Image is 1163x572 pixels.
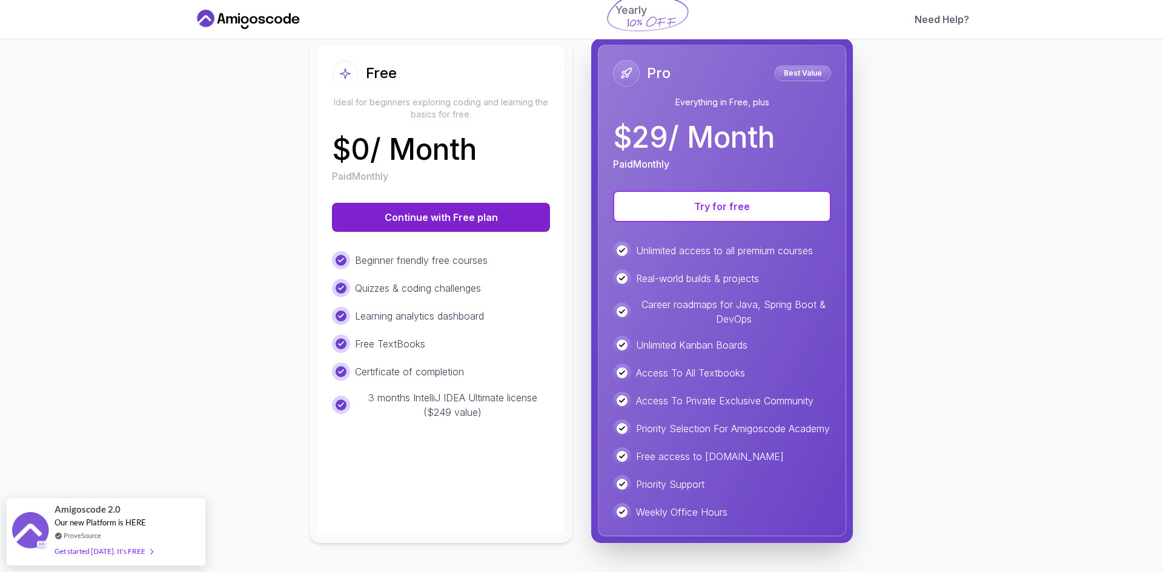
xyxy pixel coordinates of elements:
span: Our new Platform is HERE [55,518,146,527]
a: ProveSource [64,530,101,541]
button: Try for free [613,191,831,222]
p: Priority Support [636,477,704,491]
p: Priority Selection For Amigoscode Academy [636,421,830,436]
p: Career roadmaps for Java, Spring Boot & DevOps [636,297,831,326]
p: Ideal for beginners exploring coding and learning the basics for free. [332,96,550,120]
p: Unlimited Kanban Boards [636,338,747,352]
p: Access To Private Exclusive Community [636,393,813,408]
h2: Pro [647,64,671,83]
p: Certificate of completion [355,364,464,379]
p: $ 29 / Month [613,123,775,152]
p: Everything in Free, plus [613,96,831,108]
span: Amigoscode 2.0 [55,502,121,516]
p: Paid Monthly [332,169,388,183]
p: $ 0 / Month [332,135,477,164]
p: Access To All Textbooks [636,366,745,380]
p: Best Value [777,67,829,79]
div: Get started [DATE]. It's FREE [55,544,153,558]
p: Beginner friendly free courses [355,253,488,268]
button: Continue with Free plan [332,203,550,232]
a: Need Help? [915,12,969,27]
p: Quizzes & coding challenges [355,281,481,295]
p: Weekly Office Hours [636,505,727,519]
p: 3 months IntelliJ IDEA Ultimate license ($249 value) [355,390,550,419]
p: Learning analytics dashboard [355,309,484,323]
img: provesource social proof notification image [12,512,48,551]
h2: Free [366,64,397,83]
p: Paid Monthly [613,157,669,171]
p: Free TextBooks [355,337,425,351]
p: Real-world builds & projects [636,271,759,286]
p: Free access to [DOMAIN_NAME] [636,449,784,464]
p: Unlimited access to all premium courses [636,243,813,258]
